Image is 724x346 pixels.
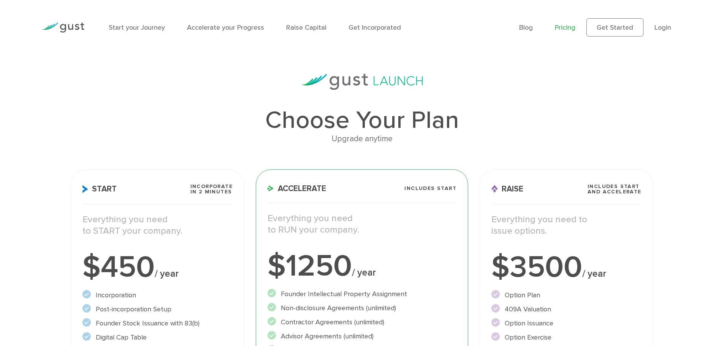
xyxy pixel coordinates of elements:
[268,185,326,193] span: Accelerate
[82,185,117,193] span: Start
[82,318,233,328] li: Founder Stock Issuance with 83(b)
[268,251,456,281] div: $1250
[491,214,642,237] p: Everything you need to issue options.
[268,185,274,191] img: Accelerate Icon
[268,289,456,299] li: Founder Intellectual Property Assignment
[491,185,498,193] img: Raise Icon
[519,24,533,32] a: Blog
[491,332,642,343] li: Option Exercise
[491,252,642,282] div: $3500
[491,185,523,193] span: Raise
[71,108,653,132] h1: Choose Your Plan
[268,303,456,313] li: Non-disclosure Agreements (unlimited)
[82,214,233,237] p: Everything you need to START your company.
[71,132,653,145] div: Upgrade anytime
[82,185,88,193] img: Start Icon X2
[404,186,456,191] span: Includes START
[286,24,326,32] a: Raise Capital
[582,268,606,279] span: / year
[491,304,642,314] li: 409A Valuation
[301,74,423,90] img: gust-launch-logos.svg
[654,24,671,32] a: Login
[586,18,643,37] a: Get Started
[491,290,642,300] li: Option Plan
[82,304,233,314] li: Post-incorporation Setup
[82,252,233,282] div: $450
[155,268,179,279] span: / year
[352,267,376,278] span: / year
[82,290,233,300] li: Incorporation
[588,184,642,195] span: Includes START and ACCELERATE
[42,22,84,33] img: Gust Logo
[190,184,233,195] span: Incorporate in 2 Minutes
[491,318,642,328] li: Option Issuance
[555,24,575,32] a: Pricing
[268,213,456,236] p: Everything you need to RUN your company.
[268,331,456,341] li: Advisor Agreements (unlimited)
[187,24,264,32] a: Accelerate your Progress
[268,317,456,327] li: Contractor Agreements (unlimited)
[82,332,233,343] li: Digital Cap Table
[349,24,401,32] a: Get Incorporated
[109,24,165,32] a: Start your Journey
